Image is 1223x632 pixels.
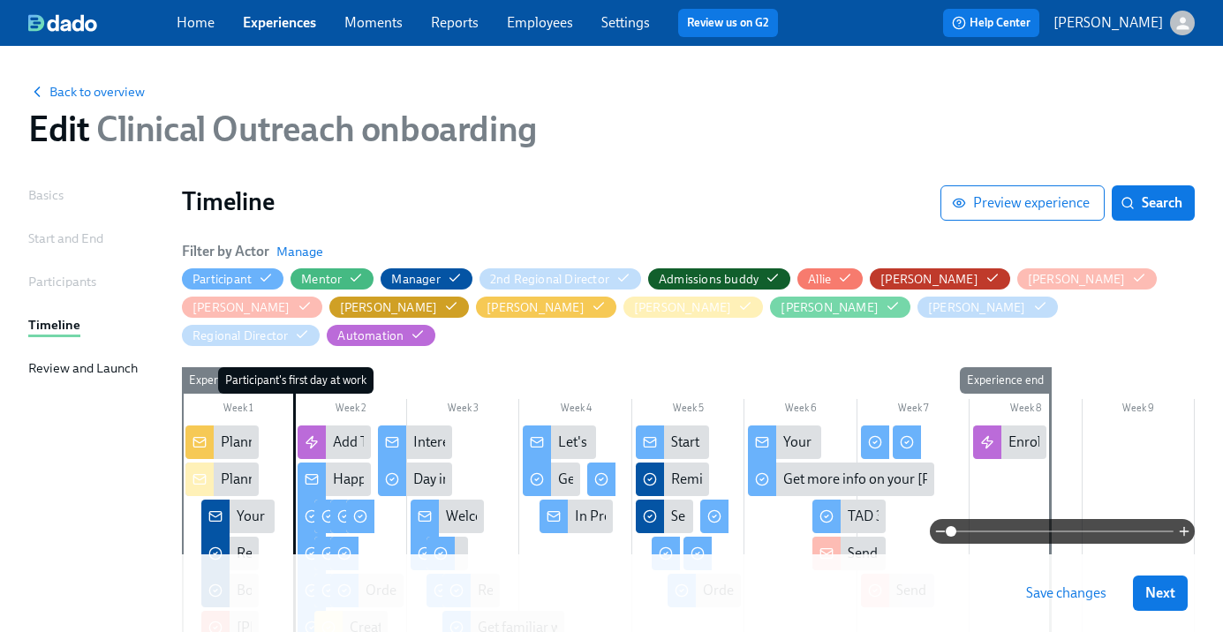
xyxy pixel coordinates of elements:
button: [PERSON_NAME] [623,297,764,318]
div: Week 3 [407,399,519,422]
div: Review and Launch [28,358,138,378]
button: Participant [182,268,283,290]
div: Basics [28,185,64,205]
div: TAD 30 Day Action Plan [812,500,886,533]
button: Back to overview [28,83,145,101]
button: [PERSON_NAME] [870,268,1010,290]
div: Day in the Life of an Outreach Rep Video [378,463,451,496]
div: Start your Go-Live Month strong 💪 [636,425,709,459]
span: Help Center [952,14,1030,32]
div: Week 8 [970,399,1082,422]
div: Send Prospecting Certification Scorecard for {{ participant.firstName }} {{ participant.lastName }} [636,500,693,533]
div: Planned vacation for {{ participant.startDate | MMMM Do, YYYY }} cohort [185,425,259,459]
div: Hide Rachel [781,299,879,316]
div: Experience end [960,367,1051,394]
button: [PERSON_NAME] [770,297,910,318]
div: Hide Mentor [301,271,342,288]
img: dado [28,14,97,32]
button: Automation [327,325,435,346]
div: Let's get started with week 3 🚀 [523,425,596,459]
div: Reminder to fill out 30 day manager feedback survey. [671,470,988,489]
div: Hide Amanda [880,271,978,288]
a: Home [177,14,215,31]
div: Start and End [28,229,103,248]
div: Start your Go-Live Month strong 💪 [671,433,885,452]
div: Hide Geanne [487,299,585,316]
div: Get ready for your in-field time [558,470,741,489]
button: Regional Director [182,325,320,346]
div: Hide Admissions buddy [659,271,759,288]
div: Day in the Life of an Outreach Rep Video [413,470,653,489]
button: Allie [797,268,863,290]
div: Planned vacation for {{ participant.startDate | MMMM Do, YYYY }} cohort [221,433,657,452]
div: Hide Erica [340,299,438,316]
div: Week 2 [294,399,406,422]
div: Reminder to fill out 30 day manager feedback survey. [636,463,709,496]
button: Help Center [943,9,1039,37]
button: [PERSON_NAME] [1017,268,1158,290]
div: Let's get started with week 3 🚀 [558,433,748,452]
div: Your 30-60 day goals [783,433,911,452]
button: [PERSON_NAME] [182,297,322,318]
div: Week 9 [1083,399,1195,422]
button: Save changes [1014,576,1119,611]
div: Happy first day from the Outreach Training Team! [333,470,630,489]
span: Save changes [1026,584,1106,602]
div: Hide Annie [1028,271,1126,288]
button: [PERSON_NAME] [329,297,470,318]
div: Week 4 [519,399,631,422]
div: Read about our expectations for new hires [237,544,489,563]
div: Week 6 [744,399,857,422]
div: Hide Allie [808,271,831,288]
a: Settings [601,14,650,31]
div: Hide Participant [193,271,252,288]
button: [PERSON_NAME] [917,297,1058,318]
span: Next [1145,584,1175,602]
button: Search [1112,185,1195,221]
a: Moments [344,14,403,31]
div: Participants [28,272,96,291]
div: TAD 30 Day Action Plan [848,507,989,526]
div: Hide 2nd Regional Director [490,271,609,288]
button: Preview experience [940,185,1105,221]
span: Search [1124,194,1182,212]
div: Your new hire {{ participant.fullName }} starts work next week [237,507,607,526]
button: Review us on G2 [678,9,778,37]
div: Planned vacation for {{ participant.startDate | MMMM Do, YYYY }} cohort [185,463,259,496]
div: Week 7 [857,399,970,422]
button: Manage [276,243,323,260]
button: Manager [381,268,472,290]
div: Add TAD to TAD Email Group [333,433,508,452]
div: Get ready for your in-field time [523,463,580,496]
div: Participant's first day at work [218,367,374,394]
span: Clinical Outreach onboarding [89,108,536,150]
div: Week 1 [182,399,294,422]
div: Enroll in PB Certification [1008,433,1156,452]
div: Enroll in PB Certification [973,425,1046,459]
div: Happy first day from the Outreach Training Team! [298,463,371,496]
div: Hide Ravi [928,299,1026,316]
div: Hide Regional Director [193,327,288,344]
div: Your 30-60 day goals [748,425,821,459]
h1: Timeline [182,185,940,217]
h6: Filter by Actor [182,242,269,261]
a: Reports [431,14,479,31]
div: Your new hire {{ participant.fullName }} starts work next week [201,500,275,533]
a: Employees [507,14,573,31]
button: [PERSON_NAME] [476,297,616,318]
div: Get more info on your [PERSON_NAME] accounts via Zoom Info [783,470,1169,489]
div: Hide Priscilla [634,299,732,316]
div: In Preparation for Week 4 [575,507,729,526]
button: 2nd Regional Director [479,268,641,290]
div: Interested in joining the Rural Outreach Think Tank? [413,433,726,452]
div: Welcome to your second week! [411,500,484,533]
div: Week 5 [632,399,744,422]
div: Timeline [28,315,80,335]
div: In Preparation for Week 4 [540,500,613,533]
a: Experiences [243,14,316,31]
a: Review us on G2 [687,14,769,32]
button: Mentor [291,268,374,290]
a: dado [28,14,177,32]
